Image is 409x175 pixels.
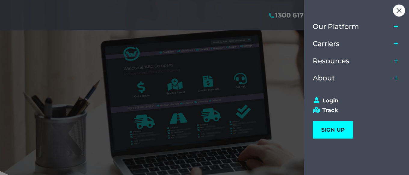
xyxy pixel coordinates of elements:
a: About [313,70,392,87]
span: SIGN UP [321,127,345,133]
span: About [313,74,335,82]
a: SIGN UP [313,121,353,139]
a: Carriers [313,35,392,52]
div: Close [393,5,405,17]
span: Carriers [313,40,340,48]
a: Track [313,107,395,114]
a: Resources [313,52,392,70]
a: Login [313,97,395,104]
a: Our Platform [313,18,392,35]
span: Resources [313,57,349,65]
span: Our Platform [313,23,359,31]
